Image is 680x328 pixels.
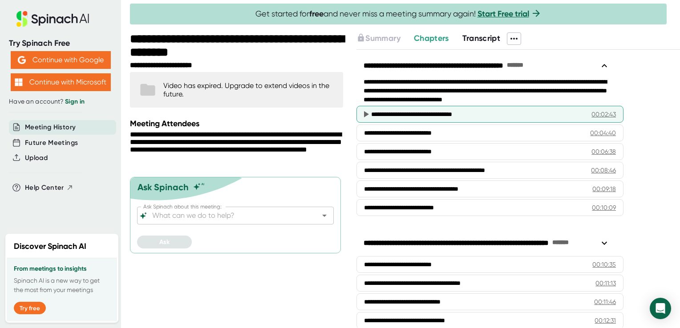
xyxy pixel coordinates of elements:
div: 00:09:18 [592,184,616,193]
div: 00:04:40 [590,128,616,137]
div: 00:11:13 [595,279,616,288]
b: free [309,9,324,19]
p: Spinach AI is a new way to get the most from your meetings [14,276,110,295]
div: Meeting Attendees [130,119,345,128]
div: Ask Spinach [138,182,189,192]
span: Summary [365,33,400,43]
h3: From meetings to insights [14,265,110,272]
button: Continue with Google [11,51,111,69]
button: Upload [25,153,48,163]
button: Help Center [25,183,73,193]
div: Have an account? [9,98,112,106]
input: What can we do to help? [150,209,305,222]
a: Start Free trial [478,9,529,19]
div: 00:02:43 [591,110,616,119]
div: Try Spinach Free [9,38,112,48]
span: Help Center [25,183,64,193]
div: 00:10:35 [592,260,616,269]
button: Open [318,209,331,222]
button: Continue with Microsoft [11,73,111,91]
h2: Discover Spinach AI [14,240,86,252]
div: 00:12:31 [595,316,616,325]
button: Meeting History [25,122,76,132]
div: 00:11:46 [594,297,616,306]
span: Transcript [462,33,501,43]
img: Aehbyd4JwY73AAAAAElFTkSuQmCC [18,56,26,64]
span: Ask [159,238,170,246]
button: Summary [356,32,400,44]
button: Chapters [414,32,449,44]
button: Future Meetings [25,138,78,148]
span: Chapters [414,33,449,43]
div: 00:06:38 [591,147,616,156]
a: Sign in [65,98,85,105]
button: Ask [137,236,192,248]
div: Open Intercom Messenger [650,298,671,319]
div: Video has expired. Upgrade to extend videos in the future. [163,81,334,98]
div: 00:10:09 [592,203,616,212]
button: Transcript [462,32,501,44]
span: Get started for and never miss a meeting summary again! [255,9,542,19]
button: Try free [14,302,46,314]
div: 00:08:46 [591,166,616,175]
